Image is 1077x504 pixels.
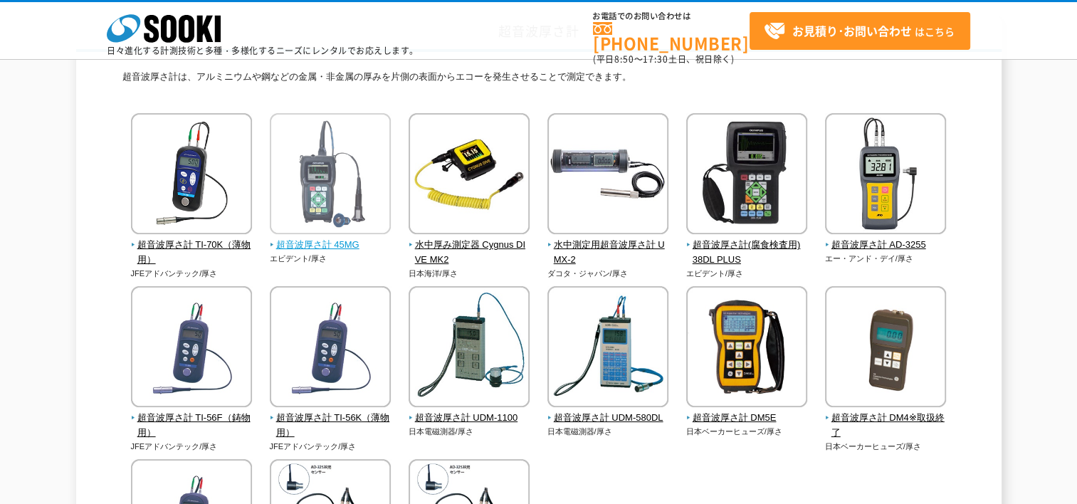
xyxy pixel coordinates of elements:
[122,70,955,92] p: 超音波厚さ計は、アルミニウムや鋼などの金属・非金属の厚みを片側の表面からエコーを発生させることで測定できます。
[593,53,734,65] span: (平日 ～ 土日、祝日除く)
[614,53,634,65] span: 8:50
[686,268,808,280] p: エビデント/厚さ
[825,441,947,453] p: 日本ベーカーヒューズ/厚さ
[270,286,391,411] img: 超音波厚さ計 TI-56K（薄物用）
[131,113,252,238] img: 超音波厚さ計 TI-70K（薄物用）
[686,238,808,268] span: 超音波厚さ計(腐食検査用) 38DL PLUS
[409,224,530,267] a: 水中厚み測定器 Cygnus DIVE MK2
[750,12,970,50] a: お見積り･お問い合わせはこちら
[825,113,946,238] img: 超音波厚さ計 AD-3255
[593,22,750,51] a: [PHONE_NUMBER]
[686,411,808,426] span: 超音波厚さ計 DM5E
[409,286,530,411] img: 超音波厚さ計 UDM-1100
[409,426,530,438] p: 日本電磁測器/厚さ
[686,113,807,238] img: 超音波厚さ計(腐食検査用) 38DL PLUS
[686,397,808,426] a: 超音波厚さ計 DM5E
[764,21,955,42] span: はこちら
[825,397,947,440] a: 超音波厚さ計 DM4※取扱終了
[547,268,669,280] p: ダコタ・ジャパン/厚さ
[409,268,530,280] p: 日本海洋/厚さ
[547,238,669,268] span: 水中測定用超音波厚さ計 UMX-2
[547,224,669,267] a: 水中測定用超音波厚さ計 UMX-2
[409,397,530,426] a: 超音波厚さ計 UDM-1100
[270,253,392,265] p: エビデント/厚さ
[547,411,669,426] span: 超音波厚さ計 UDM-580DL
[547,426,669,438] p: 日本電磁測器/厚さ
[131,397,253,440] a: 超音波厚さ計 TI-56F（鋳物用）
[686,286,807,411] img: 超音波厚さ計 DM5E
[270,238,392,253] span: 超音波厚さ計 45MG
[270,113,391,238] img: 超音波厚さ計 45MG
[792,22,912,39] strong: お見積り･お問い合わせ
[270,397,392,440] a: 超音波厚さ計 TI-56K（薄物用）
[686,224,808,267] a: 超音波厚さ計(腐食検査用) 38DL PLUS
[825,238,947,253] span: 超音波厚さ計 AD-3255
[409,238,530,268] span: 水中厚み測定器 Cygnus DIVE MK2
[270,411,392,441] span: 超音波厚さ計 TI-56K（薄物用）
[270,224,392,253] a: 超音波厚さ計 45MG
[547,397,669,426] a: 超音波厚さ計 UDM-580DL
[825,411,947,441] span: 超音波厚さ計 DM4※取扱終了
[131,238,253,268] span: 超音波厚さ計 TI-70K（薄物用）
[825,224,947,253] a: 超音波厚さ計 AD-3255
[131,411,253,441] span: 超音波厚さ計 TI-56F（鋳物用）
[593,12,750,21] span: お電話でのお問い合わせは
[547,113,668,238] img: 水中測定用超音波厚さ計 UMX-2
[409,411,530,426] span: 超音波厚さ計 UDM-1100
[131,268,253,280] p: JFEアドバンテック/厚さ
[686,426,808,438] p: 日本ベーカーヒューズ/厚さ
[270,441,392,453] p: JFEアドバンテック/厚さ
[643,53,668,65] span: 17:30
[825,286,946,411] img: 超音波厚さ計 DM4※取扱終了
[825,253,947,265] p: エー・アンド・デイ/厚さ
[131,224,253,267] a: 超音波厚さ計 TI-70K（薄物用）
[131,286,252,411] img: 超音波厚さ計 TI-56F（鋳物用）
[547,286,668,411] img: 超音波厚さ計 UDM-580DL
[409,113,530,238] img: 水中厚み測定器 Cygnus DIVE MK2
[131,441,253,453] p: JFEアドバンテック/厚さ
[107,46,419,55] p: 日々進化する計測技術と多種・多様化するニーズにレンタルでお応えします。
